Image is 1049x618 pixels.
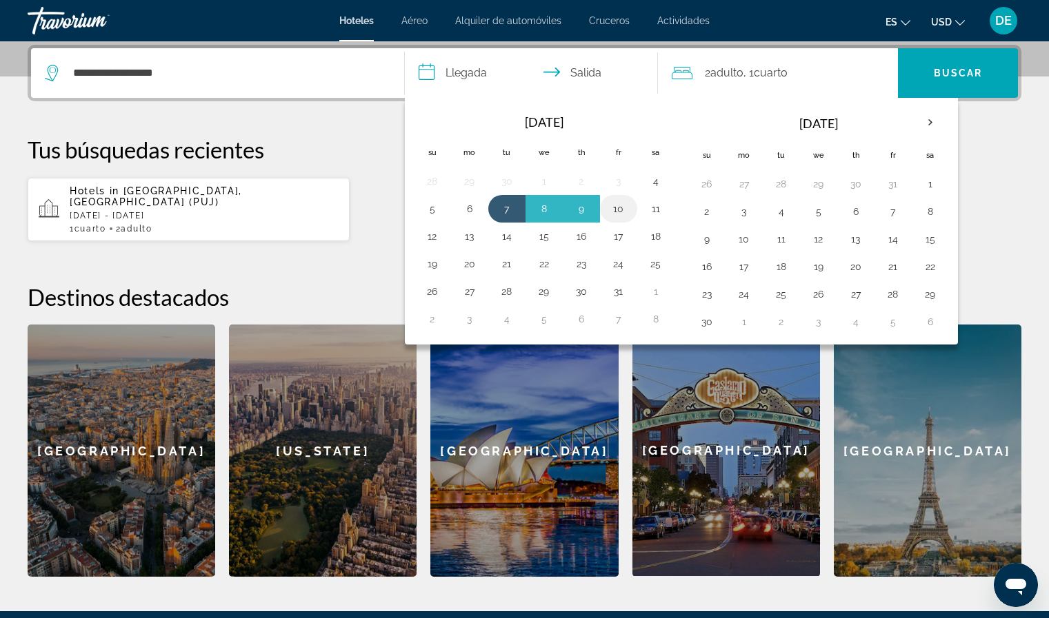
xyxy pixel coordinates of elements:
a: Cruceros [589,15,630,26]
div: [GEOGRAPHIC_DATA] [430,325,618,577]
button: Day 28 [882,285,904,304]
button: Day 24 [733,285,755,304]
button: Day 8 [645,309,667,329]
button: Day 3 [608,172,630,191]
div: [GEOGRAPHIC_DATA] [834,325,1021,577]
button: Day 10 [733,229,755,249]
span: 2 [116,224,152,234]
button: Day 15 [533,227,555,246]
button: Day 10 [608,199,630,218]
button: Day 1 [733,312,755,331]
button: Day 30 [496,172,518,191]
button: Day 14 [882,229,904,249]
span: Cuarto [74,224,106,234]
button: Day 2 [421,309,443,329]
button: Day 7 [882,202,904,221]
button: Day 4 [496,309,518,329]
button: Travelers: 2 adults, 0 children [658,48,898,98]
button: Day 6 [845,202,867,221]
button: Day 19 [808,257,830,276]
button: Day 4 [845,312,867,331]
th: [DATE] [451,107,637,137]
button: Day 3 [733,202,755,221]
button: Day 26 [421,282,443,301]
iframe: Button to launch messaging window [994,563,1038,607]
a: San Diego[GEOGRAPHIC_DATA] [632,325,820,577]
button: Day 26 [808,285,830,304]
a: Alquiler de automóviles [455,15,561,26]
div: [GEOGRAPHIC_DATA] [632,325,820,576]
input: Search hotel destination [72,63,383,83]
button: Search [898,48,1018,98]
button: Day 28 [770,174,792,194]
a: Sydney[GEOGRAPHIC_DATA] [430,325,618,577]
button: Day 18 [770,257,792,276]
span: 2 [705,63,743,83]
div: [GEOGRAPHIC_DATA] [28,325,215,577]
button: Day 3 [459,309,481,329]
button: Day 3 [808,312,830,331]
span: Buscar [934,68,983,79]
span: Cuarto [754,66,788,79]
button: Next month [912,107,949,138]
div: [US_STATE] [229,325,417,577]
span: , 1 [743,63,788,83]
button: Day 29 [919,285,941,304]
button: Day 26 [696,174,718,194]
a: Actividades [657,15,710,26]
span: USD [931,17,952,28]
button: Day 25 [645,254,667,274]
span: es [886,17,897,28]
a: Paris[GEOGRAPHIC_DATA] [834,325,1021,577]
button: Day 23 [570,254,592,274]
button: Day 2 [696,202,718,221]
button: Day 16 [696,257,718,276]
button: Day 9 [570,199,592,218]
button: Day 5 [533,309,555,329]
a: Hoteles [339,15,374,26]
button: Day 6 [919,312,941,331]
button: Day 12 [421,227,443,246]
div: Search widget [31,48,1018,98]
button: Day 27 [733,174,755,194]
button: Day 4 [645,172,667,191]
button: Day 31 [608,282,630,301]
button: Day 30 [570,282,592,301]
button: Day 29 [459,172,481,191]
button: Day 22 [919,257,941,276]
button: Day 21 [496,254,518,274]
button: Day 30 [696,312,718,331]
button: Day 7 [608,309,630,329]
button: Day 18 [645,227,667,246]
button: Day 1 [533,172,555,191]
button: Day 21 [882,257,904,276]
button: Change currency [931,12,965,32]
button: Day 6 [459,199,481,218]
button: Day 27 [845,285,867,304]
button: Day 1 [919,174,941,194]
button: Day 22 [533,254,555,274]
a: New York[US_STATE] [229,325,417,577]
span: 1 [70,224,106,234]
button: Day 24 [608,254,630,274]
table: Right calendar grid [688,107,949,336]
button: Day 29 [808,174,830,194]
button: Day 29 [533,282,555,301]
table: Left calendar grid [414,107,675,333]
button: Day 17 [733,257,755,276]
button: Day 31 [882,174,904,194]
button: Select check in and out date [405,48,659,98]
button: Change language [886,12,910,32]
button: Day 7 [496,199,518,218]
button: Day 1 [645,282,667,301]
button: User Menu [986,6,1021,35]
button: Day 14 [496,227,518,246]
span: DE [995,14,1012,28]
button: Day 28 [421,172,443,191]
button: Day 8 [533,199,555,218]
p: Tus búsquedas recientes [28,136,1021,163]
button: Day 23 [696,285,718,304]
button: Day 13 [845,229,867,249]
